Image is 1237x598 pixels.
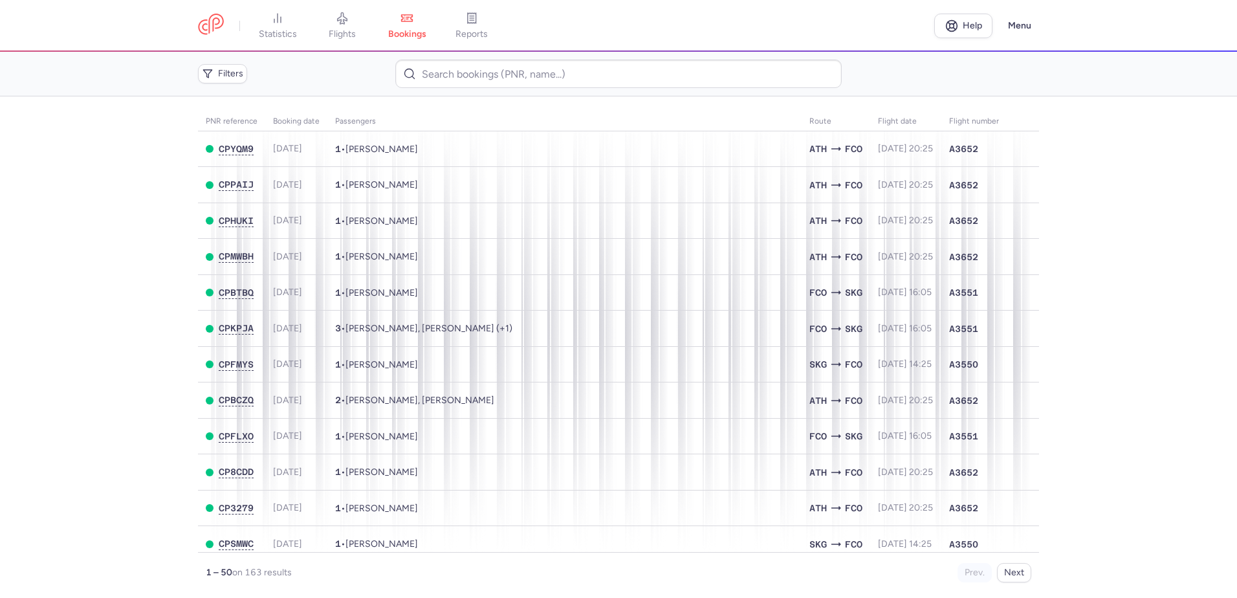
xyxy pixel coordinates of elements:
button: Next [997,563,1031,582]
span: [DATE] 20:25 [878,395,933,406]
span: Dimitrios KAPLANIS [345,359,418,370]
span: Pati MAGOMEDOVA [345,179,418,190]
span: A3652 [949,214,978,227]
span: SKG [845,285,862,300]
span: Help [963,21,982,30]
span: FCO [845,357,862,371]
span: Charalampos ZAROGIANNIS [345,431,418,442]
span: CPHUKI [219,216,254,226]
span: CPPAIJ [219,179,254,190]
span: CP3279 [219,503,254,513]
span: • [335,503,418,514]
span: [DATE] [273,179,302,190]
span: FCO [809,285,827,300]
span: on 163 results [232,567,292,578]
button: CP3279 [219,503,254,514]
span: FCO [845,537,862,551]
span: FCO [845,250,862,264]
input: Search bookings (PNR, name...) [395,60,841,88]
span: ATH [809,214,827,228]
span: [DATE] [273,395,302,406]
a: reports [439,12,504,40]
span: A3551 [949,430,978,443]
span: [DATE] 16:05 [878,287,932,298]
span: • [335,144,418,155]
span: 1 [335,503,341,513]
span: 1 [335,431,341,441]
span: [DATE] 20:25 [878,467,933,478]
span: • [335,395,494,406]
button: CP8CDD [219,467,254,478]
button: Prev. [958,563,992,582]
button: CPSMWC [219,538,254,549]
span: 1 [335,251,341,261]
span: CPKPJA [219,323,254,333]
span: 2 [335,395,341,405]
span: [DATE] [273,538,302,549]
span: [DATE] 20:25 [878,143,933,154]
button: Filters [198,64,247,83]
span: [DATE] 20:25 [878,215,933,226]
span: Caterina MANFREDI CLARKE [345,467,418,478]
button: CPKPJA [219,323,254,334]
span: CPBCZQ [219,395,254,405]
th: flight date [870,112,941,131]
span: FCO [845,142,862,156]
span: FCO [845,465,862,480]
span: ATH [809,178,827,192]
span: FCO [809,322,827,336]
span: CPYQM9 [219,144,254,154]
span: [DATE] 14:25 [878,538,932,549]
span: A3652 [949,142,978,155]
span: [DATE] [273,467,302,478]
th: Route [802,112,870,131]
span: flights [329,28,356,40]
span: FCO [845,393,862,408]
span: [DATE] [273,143,302,154]
span: SKG [809,357,827,371]
span: 1 [335,216,341,226]
span: A3551 [949,286,978,299]
span: [DATE] [273,323,302,334]
button: CPHUKI [219,216,254,227]
span: FCO [845,501,862,515]
span: • [335,323,512,334]
a: statistics [245,12,310,40]
span: FCO [845,214,862,228]
a: Help [934,14,992,38]
span: [DATE] [273,287,302,298]
span: • [335,467,418,478]
a: bookings [375,12,439,40]
button: CPFMYS [219,359,254,370]
span: SKG [809,537,827,551]
span: [DATE] 14:25 [878,359,932,370]
button: CPBCZQ [219,395,254,406]
span: A3550 [949,538,978,551]
button: CPMWBH [219,251,254,262]
button: CPYQM9 [219,144,254,155]
span: A3551 [949,322,978,335]
span: • [335,359,418,370]
span: Androniki PAPATHANASI [345,287,418,298]
span: • [335,216,418,227]
span: Peter PETROPOULOS [345,538,418,549]
button: CPFLXO [219,431,254,442]
span: reports [455,28,488,40]
span: Eduardo ANDRIA, Ersilia BRANCACCIO, Alberto ANDRIA [345,323,512,334]
span: [DATE] 20:25 [878,502,933,513]
span: A3652 [949,250,978,263]
span: • [335,179,418,190]
span: FCO [809,429,827,443]
span: [DATE] [273,359,302,370]
span: 1 [335,144,341,154]
span: ATH [809,501,827,515]
span: FCO [845,178,862,192]
span: A3550 [949,358,978,371]
span: bookings [388,28,426,40]
span: [DATE] 16:05 [878,430,932,441]
span: CP8CDD [219,467,254,477]
th: Flight number [941,112,1007,131]
span: [DATE] [273,215,302,226]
